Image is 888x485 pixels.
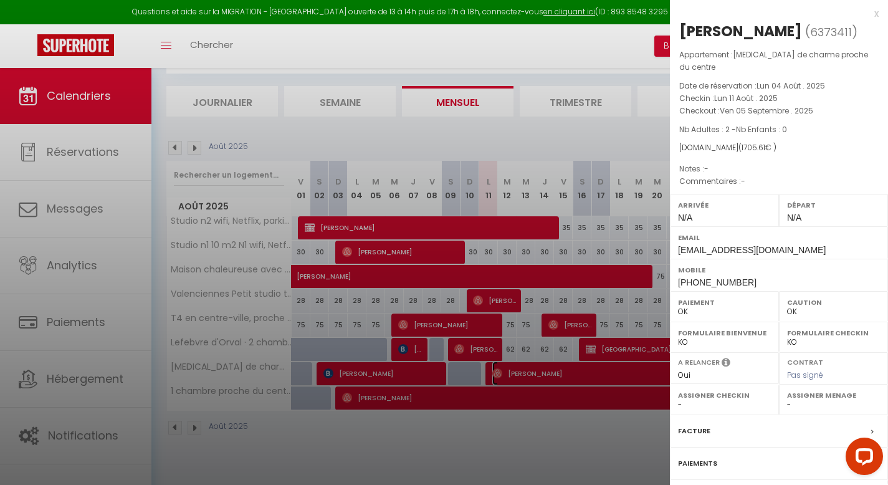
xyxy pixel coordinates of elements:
[679,80,879,92] p: Date de réservation :
[678,264,880,276] label: Mobile
[738,142,776,153] span: ( € )
[704,163,709,174] span: -
[714,93,778,103] span: Lun 11 Août . 2025
[720,105,813,116] span: Ven 05 Septembre . 2025
[678,199,771,211] label: Arrivée
[679,175,879,188] p: Commentaires :
[787,296,880,309] label: Caution
[787,389,880,401] label: Assigner Menage
[679,21,802,41] div: [PERSON_NAME]
[810,24,852,40] span: 6373411
[787,327,880,339] label: Formulaire Checkin
[741,176,745,186] span: -
[787,357,823,365] label: Contrat
[679,49,868,72] span: [MEDICAL_DATA] de charme proche du centre
[836,433,888,485] iframe: LiveChat chat widget
[678,213,692,223] span: N/A
[787,199,880,211] label: Départ
[678,357,720,368] label: A relancer
[678,425,710,438] label: Facture
[742,142,765,153] span: 1705.61
[678,231,880,244] label: Email
[678,245,826,255] span: [EMAIL_ADDRESS][DOMAIN_NAME]
[679,105,879,117] p: Checkout :
[805,23,857,41] span: ( )
[679,163,879,175] p: Notes :
[679,124,787,135] span: Nb Adultes : 2 -
[679,142,879,154] div: [DOMAIN_NAME]
[678,457,717,470] label: Paiements
[678,389,771,401] label: Assigner Checkin
[679,49,879,74] p: Appartement :
[787,370,823,380] span: Pas signé
[757,80,825,91] span: Lun 04 Août . 2025
[670,6,879,21] div: x
[787,213,801,223] span: N/A
[678,327,771,339] label: Formulaire Bienvenue
[678,277,757,287] span: [PHONE_NUMBER]
[722,357,730,371] i: Sélectionner OUI si vous souhaiter envoyer les séquences de messages post-checkout
[679,92,879,105] p: Checkin :
[736,124,787,135] span: Nb Enfants : 0
[678,296,771,309] label: Paiement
